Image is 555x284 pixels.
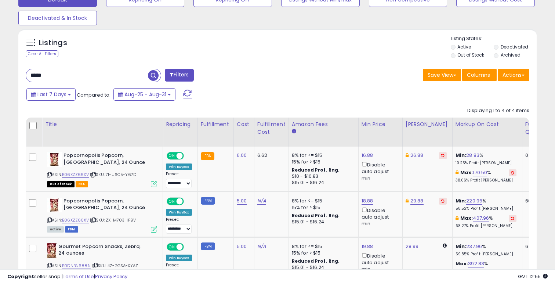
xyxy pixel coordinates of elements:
div: [PERSON_NAME] [406,121,449,128]
a: 16.88 [362,152,373,159]
span: Last 7 Days [37,91,66,98]
div: $15.01 - $16.24 [292,219,353,225]
div: Preset: [166,217,192,234]
p: 58.52% Profit [PERSON_NAME] [456,206,516,211]
div: % [456,198,516,211]
div: Win BuyBox [166,163,192,170]
span: Aug-25 - Aug-31 [124,91,166,98]
div: Win BuyBox [166,255,192,261]
div: Repricing [166,121,195,128]
img: 514lCxjMNRL._SL40_.jpg [47,152,62,167]
th: The percentage added to the cost of goods (COGS) that forms the calculator for Min & Max prices. [452,118,522,147]
div: % [456,169,516,183]
a: B06XZZ66XV [62,172,89,178]
div: ASIN: [47,152,157,186]
div: Clear All Filters [26,50,58,57]
label: Archived [501,52,520,58]
p: 59.85% Profit [PERSON_NAME] [456,252,516,257]
b: Min: [456,197,467,204]
div: 0 [525,152,548,159]
span: Compared to: [77,91,110,98]
div: $10 - $10.83 [292,173,353,180]
div: Disable auto adjust min [362,161,397,182]
span: FBM [65,226,78,233]
a: B06XZZ66XV [62,217,89,223]
div: Markup on Cost [456,121,519,128]
a: 6.00 [237,152,247,159]
div: Fulfillment [201,121,231,128]
span: FBA [76,181,88,187]
button: Filters [165,69,193,82]
h5: Listings [39,38,67,48]
span: 2025-09-8 12:55 GMT [518,273,548,280]
label: Deactivated [501,44,528,50]
div: 8% for <= $15 [292,243,353,250]
a: 28.83 [466,152,479,159]
div: % [456,243,516,257]
a: 26.88 [410,152,424,159]
a: 28.99 [406,243,419,250]
b: Popcornopolis Popcorn, [GEOGRAPHIC_DATA], 24 Ounce [64,198,153,213]
div: Amazon Fees [292,121,355,128]
i: This overrides the store level max markup for this listing [456,216,458,220]
span: ON [167,198,177,204]
span: All listings that are currently out of stock and unavailable for purchase on Amazon [47,181,75,187]
small: FBM [201,197,215,205]
a: 407.96 [473,215,489,222]
b: Popcornopolis Popcorn, [GEOGRAPHIC_DATA], 24 Ounce [64,152,153,168]
img: 51M+ds0PWLL._SL40_.jpg [47,243,57,258]
span: OFF [183,244,195,250]
a: 18.88 [362,197,373,205]
img: 514lCxjMNRL._SL40_.jpg [47,198,62,212]
div: Min Price [362,121,399,128]
span: ON [167,153,177,159]
i: Revert to store-level Max Markup [511,216,514,220]
div: Cost [237,121,251,128]
a: N/A [257,197,266,205]
b: Min: [456,152,467,159]
strong: Copyright [7,273,34,280]
div: % [456,260,516,274]
button: Aug-25 - Aug-31 [113,88,175,101]
div: Displaying 1 to 4 of 4 items [467,107,529,114]
span: OFF [183,198,195,204]
small: FBM [201,242,215,250]
div: 15% for > $15 [292,159,353,165]
p: 10.25% Profit [PERSON_NAME] [456,161,516,166]
b: Min: [456,243,467,250]
div: Fulfillment Cost [257,121,286,136]
button: Last 7 Days [26,88,76,101]
div: Title [45,121,160,128]
b: Max: [460,215,473,222]
div: % [456,215,516,229]
a: N/A [257,243,266,250]
div: Preset: [166,172,192,188]
div: ASIN: [47,198,157,232]
div: Fulfillable Quantity [525,121,551,136]
div: Disable auto adjust min [362,252,397,273]
b: Reduced Prof. Rng. [292,167,340,173]
button: Columns [462,69,497,81]
small: FBA [201,152,214,160]
a: 220.96 [466,197,482,205]
p: 38.06% Profit [PERSON_NAME] [456,178,516,183]
span: | SKU: ZX-M703-IF9V [90,217,136,223]
span: | SKU: 71-U6C5-Y67D [90,172,136,177]
div: 8% for <= $15 [292,198,353,204]
div: 8% for <= $15 [292,152,353,159]
div: % [456,152,516,166]
div: $15.01 - $16.24 [292,180,353,186]
a: Privacy Policy [95,273,127,280]
a: 5.00 [237,197,247,205]
div: 67 [525,243,548,250]
a: 237.96 [466,243,482,250]
b: Max: [460,169,473,176]
label: Out of Stock [457,52,484,58]
div: 66 [525,198,548,204]
a: 170.50 [473,169,487,176]
b: Max: [456,260,468,267]
b: Reduced Prof. Rng. [292,212,340,219]
div: Disable auto adjust min [362,206,397,227]
span: Columns [467,71,490,79]
div: 15% for > $15 [292,250,353,256]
